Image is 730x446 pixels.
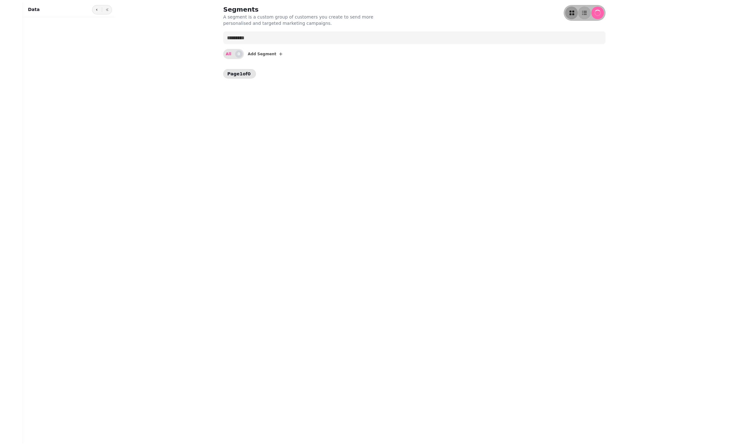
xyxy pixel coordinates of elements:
button: Add Segment [245,49,286,59]
button: Menu [591,7,604,19]
h2: Segments [223,5,344,14]
p: Page 1 of 0 [225,71,253,77]
h2: Data [28,6,40,13]
span: 0 [235,50,243,58]
span: All [226,52,231,56]
span: Add Segment [248,52,276,56]
button: as-grid [565,7,578,19]
button: All0 [223,49,244,59]
button: as-table [578,7,591,19]
p: A segment is a custom group of customers you create to send more personalised and targeted market... [223,14,384,26]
